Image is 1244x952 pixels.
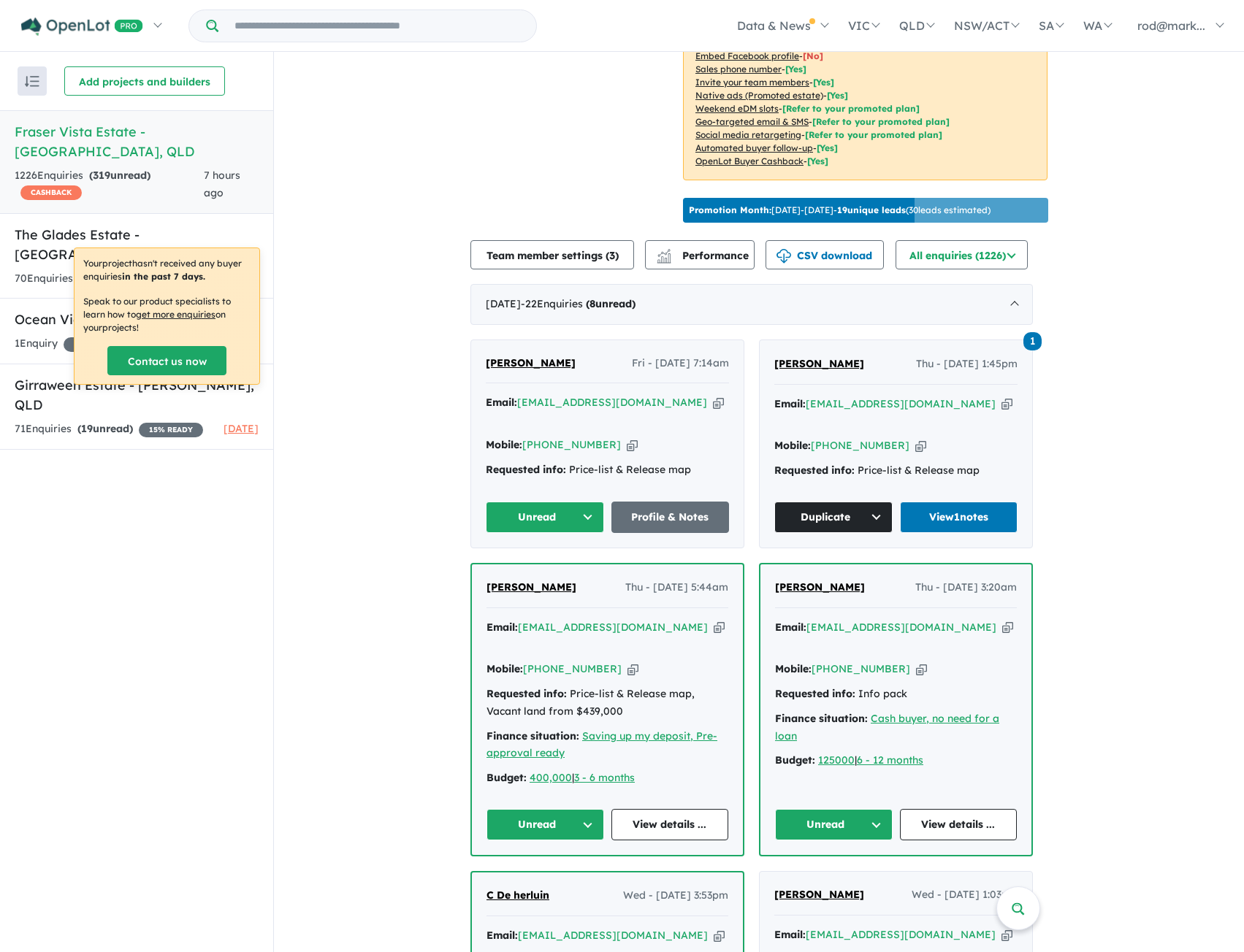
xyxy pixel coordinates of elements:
div: [DATE] [470,284,1033,325]
div: | [486,769,728,787]
span: [Refer to your promoted plan] [782,103,920,114]
button: Copy [627,437,638,453]
a: [EMAIL_ADDRESS][DOMAIN_NAME] [806,621,996,634]
strong: Budget: [775,753,815,767]
a: [PHONE_NUMBER] [523,662,622,675]
u: Weekend eDM slots [695,103,779,114]
strong: Finance situation: [775,712,868,725]
a: [PERSON_NAME] [486,579,576,596]
strong: ( unread) [586,297,636,310]
p: [DATE] - [DATE] - ( 30 leads estimated) [689,204,991,217]
span: 15 % READY [139,423,203,437]
button: Add projects and builders [64,66,225,96]
strong: Requested info: [486,463,566,476]
p: Your project hasn't received any buyer enquiries [83,257,251,283]
a: Saving up my deposit, Pre-approval ready [486,729,717,760]
p: Speak to our product specialists to learn how to on your projects ! [83,295,251,334]
span: [PERSON_NAME] [486,356,576,369]
strong: Email: [486,929,518,942]
span: 35 % READY [64,337,128,352]
button: Unread [486,502,604,533]
span: C De herluin [486,888,549,902]
span: Thu - [DATE] 1:45pm [916,356,1018,373]
button: Copy [714,928,725,943]
strong: ( unread) [77,422,133,435]
div: | [775,752,1017,769]
button: Copy [915,438,926,453]
strong: Email: [775,621,806,634]
h5: Girraween Estate - [PERSON_NAME] , QLD [15,375,259,415]
span: - 22 Enquir ies [521,297,636,310]
img: sort.svg [25,76,39,87]
u: 400,000 [530,771,572,784]
button: Copy [1001,927,1012,943]
a: [PERSON_NAME] [486,355,576,372]
a: Profile & Notes [611,502,730,533]
b: 19 unique leads [837,204,906,215]
a: [PERSON_NAME] [775,579,865,596]
span: [ Yes ] [813,77,834,88]
strong: Finance situation: [486,729,579,742]
u: Sales phone number [695,64,782,74]
a: [PERSON_NAME] [774,356,864,373]
a: [PHONE_NUMBER] [812,662,910,675]
a: [EMAIL_ADDRESS][DOMAIN_NAME] [518,621,708,634]
button: Copy [916,661,927,677]
button: CSV download [766,240,884,269]
strong: Email: [486,396,517,409]
button: All enquiries (1226) [896,240,1028,269]
span: [PERSON_NAME] [486,580,576,594]
span: 7 hours ago [204,169,240,199]
button: Copy [714,620,725,635]
button: Copy [713,395,724,410]
a: 125000 [818,753,855,767]
input: Try estate name, suburb, builder or developer [221,10,533,42]
span: [PERSON_NAME] [774,888,864,901]
span: 3 [609,249,615,262]
u: Automated buyer follow-up [695,142,813,153]
span: Wed - [DATE] 1:03pm [912,886,1018,904]
span: Thu - [DATE] 3:20am [915,579,1017,596]
u: OpenLot Buyer Cashback [695,156,804,166]
h5: The Glades Estate - [GEOGRAPHIC_DATA] , QLD [15,225,259,264]
span: Performance [659,249,749,262]
strong: Email: [774,397,806,410]
strong: Email: [774,928,806,941]
strong: ( unread) [89,169,150,182]
a: 3 - 6 months [574,771,635,784]
a: [EMAIL_ADDRESS][DOMAIN_NAME] [806,928,996,941]
strong: Mobile: [774,439,811,452]
button: Unread [775,809,893,840]
b: in the past 7 days. [122,271,205,282]
img: download icon [776,249,791,264]
strong: Requested info: [774,464,855,477]
u: Social media retargeting [695,129,801,140]
h5: Ocean View Estate - Craignish , QLD [15,310,259,329]
strong: Mobile: [775,662,812,675]
button: Copy [1001,396,1012,412]
span: 319 [93,169,110,182]
span: [Yes] [827,90,848,101]
strong: Mobile: [486,662,523,675]
span: [Refer to your promoted plan] [812,116,950,127]
span: [ No ] [803,50,823,61]
span: [Refer to your promoted plan] [805,129,942,140]
span: rod@mark... [1137,18,1205,33]
strong: Email: [486,621,518,634]
div: Price-list & Release map, Vacant land from $439,000 [486,686,728,721]
div: Price-list & Release map [486,461,729,479]
img: line-chart.svg [657,249,671,257]
b: Promotion Month: [689,204,771,215]
a: [PHONE_NUMBER] [522,438,621,451]
button: Team member settings (3) [470,240,634,269]
u: Geo-targeted email & SMS [695,116,809,127]
span: [Yes] [817,142,838,153]
a: [EMAIL_ADDRESS][DOMAIN_NAME] [517,396,707,409]
span: 19 [81,422,93,435]
a: Cash buyer, no need for a loan [775,712,999,742]
div: 71 Enquir ies [15,421,203,438]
